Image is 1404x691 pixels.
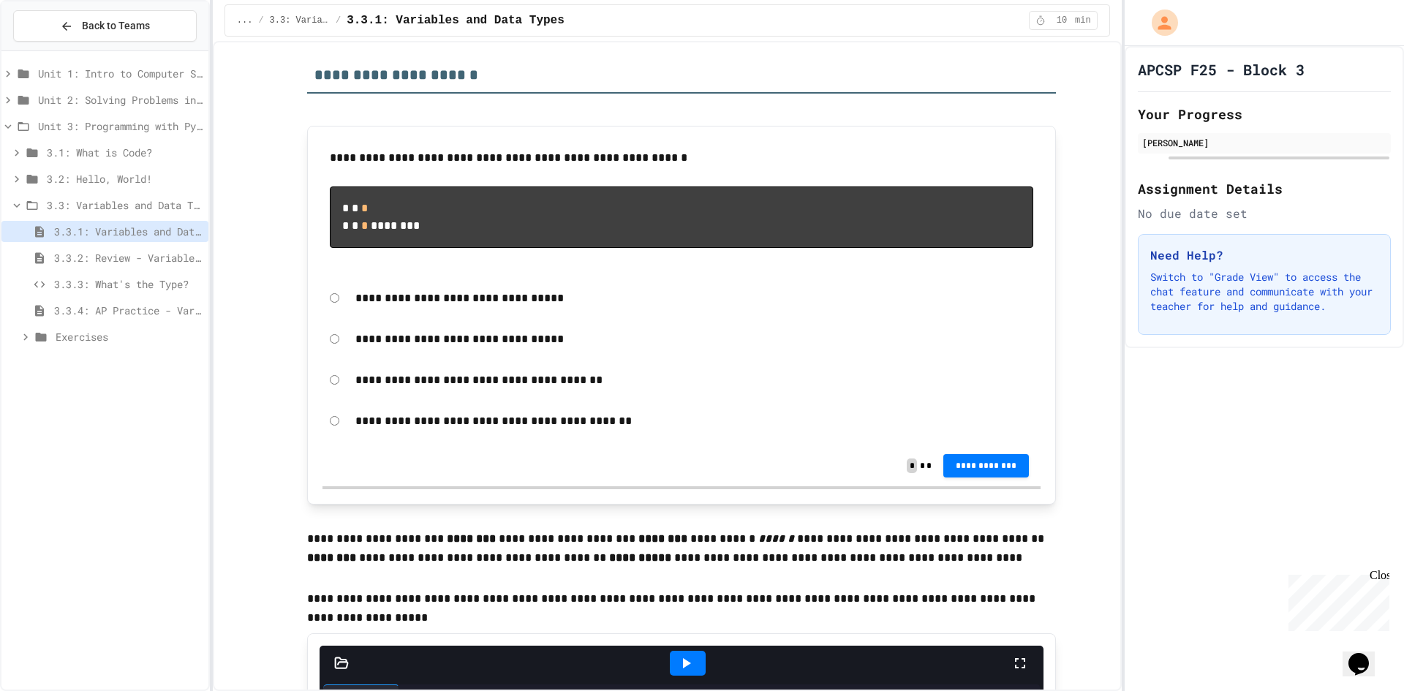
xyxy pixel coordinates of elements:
iframe: chat widget [1343,633,1389,676]
span: 3.1: What is Code? [47,145,203,160]
span: 3.2: Hello, World! [47,171,203,186]
h2: Your Progress [1138,104,1391,124]
span: 3.3.3: What's the Type? [54,276,203,292]
span: Unit 2: Solving Problems in Computer Science [38,92,203,107]
span: Exercises [56,329,203,344]
div: [PERSON_NAME] [1142,136,1386,149]
h1: APCSP F25 - Block 3 [1138,59,1305,80]
div: Chat with us now!Close [6,6,101,93]
p: Switch to "Grade View" to access the chat feature and communicate with your teacher for help and ... [1150,270,1378,314]
span: 3.3: Variables and Data Types [270,15,330,26]
span: 10 [1050,15,1073,26]
span: / [258,15,263,26]
div: No due date set [1138,205,1391,222]
span: Back to Teams [82,18,150,34]
span: 3.3.1: Variables and Data Types [347,12,565,29]
h2: Assignment Details [1138,178,1391,199]
span: 3.3.2: Review - Variables and Data Types [54,250,203,265]
span: min [1075,15,1091,26]
iframe: chat widget [1283,569,1389,631]
span: 3.3.1: Variables and Data Types [54,224,203,239]
span: 3.3: Variables and Data Types [47,197,203,213]
span: 3.3.4: AP Practice - Variables [54,303,203,318]
span: Unit 1: Intro to Computer Science [38,66,203,81]
h3: Need Help? [1150,246,1378,264]
div: My Account [1136,6,1182,39]
span: Unit 3: Programming with Python [38,118,203,134]
button: Back to Teams [13,10,197,42]
span: ... [237,15,253,26]
span: / [336,15,341,26]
